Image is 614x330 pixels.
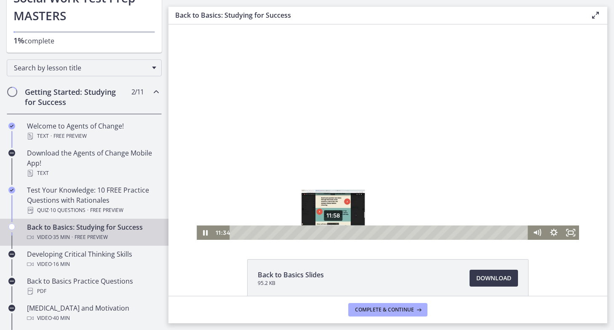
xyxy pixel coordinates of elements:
p: complete [13,35,155,46]
div: Quiz [27,205,158,215]
span: 95.2 KB [258,280,324,287]
i: Completed [8,123,15,129]
div: Video [27,232,158,242]
div: Back to Basics: Studying for Success [27,222,158,242]
span: · 16 min [52,259,70,269]
span: · [51,131,52,141]
div: Text [27,168,158,178]
div: Text [27,131,158,141]
h2: Getting Started: Studying for Success [25,87,128,107]
span: Free preview [90,205,123,215]
span: Search by lesson title [14,63,148,72]
span: · 40 min [52,313,70,323]
div: Search by lesson title [7,59,162,76]
i: Completed [8,187,15,193]
div: Download the Agents of Change Mobile App! [27,148,158,178]
span: 2 / 11 [131,87,144,97]
span: Free preview [75,232,108,242]
span: Back to Basics Slides [258,270,324,280]
div: Developing Critical Thinking Skills [27,249,158,269]
div: Welcome to Agents of Change! [27,121,158,141]
span: Complete & continue [355,306,414,313]
div: PDF [27,286,158,296]
div: Test Your Knowledge: 10 FREE Practice Questions with Rationales [27,185,158,215]
h3: Back to Basics: Studying for Success [175,10,577,20]
div: Video [27,313,158,323]
span: · 10 Questions [49,205,85,215]
span: · 35 min [52,232,70,242]
div: Back to Basics Practice Questions [27,276,158,296]
button: Show settings menu [377,201,394,215]
button: Complete & continue [348,303,427,317]
div: [MEDICAL_DATA] and Motivation [27,303,158,323]
span: Download [476,273,511,283]
a: Download [470,270,518,287]
span: · [72,232,73,242]
span: Free preview [53,131,87,141]
div: Video [27,259,158,269]
span: 1% [13,35,24,46]
button: Fullscreen [394,201,411,215]
span: · [87,205,88,215]
iframe: Video Lesson [168,24,607,240]
button: Mute [360,201,377,215]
